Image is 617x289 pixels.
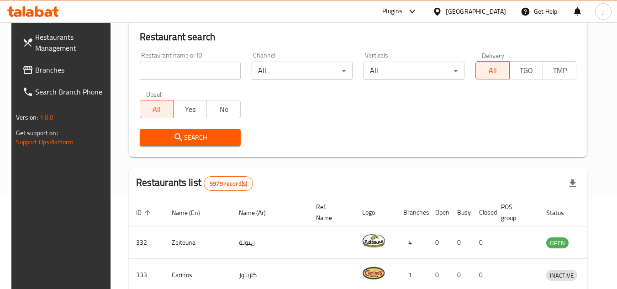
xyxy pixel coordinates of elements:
span: All [480,64,506,77]
span: Branches [35,64,107,75]
div: All [252,62,353,80]
td: زيتونة [232,226,309,259]
td: 4 [396,226,428,259]
span: Version: [16,111,38,123]
span: Get support on: [16,127,58,139]
span: TMP [547,64,573,77]
a: Branches [15,59,115,81]
span: OPEN [546,238,569,248]
button: All [140,100,174,118]
th: Logo [355,199,396,226]
th: Busy [450,199,472,226]
span: Name (En) [172,207,212,218]
td: 0 [450,226,472,259]
span: INACTIVE [546,270,577,281]
div: [GEOGRAPHIC_DATA] [446,6,506,16]
label: Delivery [482,52,505,58]
span: ID [136,207,153,218]
span: Status [546,207,576,218]
button: Search [140,129,241,146]
span: Name (Ar) [239,207,278,218]
span: j [602,6,604,16]
span: No [211,103,237,116]
span: Restaurants Management [35,32,107,53]
span: Ref. Name [316,201,344,223]
span: All [144,103,170,116]
span: 5979 record(s) [204,179,253,188]
a: Restaurants Management [15,26,115,59]
h2: Restaurant search [140,30,577,44]
span: Yes [177,103,203,116]
th: Open [428,199,450,226]
label: Upsell [146,91,163,97]
a: Support.OpsPlatform [16,136,74,148]
span: POS group [501,201,528,223]
div: Total records count [204,176,253,191]
div: Plugins [382,6,402,17]
div: All [364,62,464,80]
span: TGO [513,64,539,77]
td: 0 [428,226,450,259]
span: 1.0.0 [40,111,54,123]
span: Search Branch Phone [35,86,107,97]
img: Zeitouna [362,229,385,252]
button: TGO [509,61,543,79]
span: Search [147,132,233,143]
input: Search for restaurant name or ID.. [140,62,241,80]
td: Zeitouna [164,226,232,259]
a: Search Branch Phone [15,81,115,103]
h2: Restaurants list [136,176,253,191]
div: INACTIVE [546,270,577,281]
img: Carinos [362,262,385,284]
button: TMP [543,61,576,79]
button: No [206,100,240,118]
td: 0 [472,226,494,259]
th: Closed [472,199,494,226]
div: Export file [562,173,584,194]
button: All [475,61,509,79]
th: Branches [396,199,428,226]
td: 332 [129,226,164,259]
button: Yes [173,100,207,118]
